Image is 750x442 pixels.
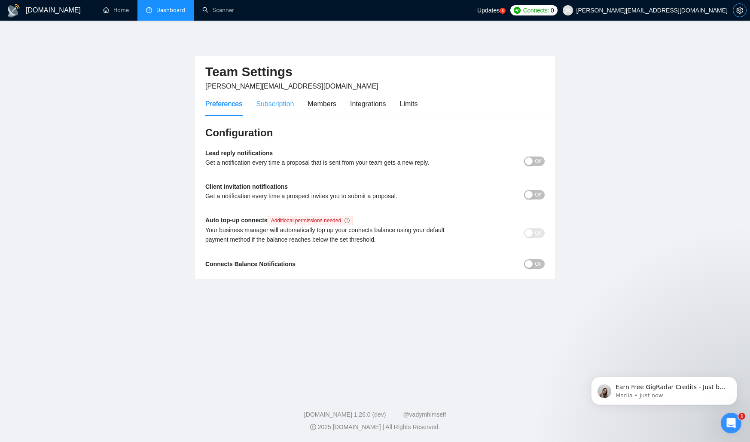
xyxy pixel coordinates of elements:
[7,4,21,18] img: logo
[256,98,294,109] div: Subscription
[535,228,542,238] span: Off
[733,7,746,14] span: setting
[477,7,500,14] span: Updates
[310,424,316,430] span: copyright
[205,217,357,224] b: Auto top-up connects
[205,83,378,90] span: [PERSON_NAME][EMAIL_ADDRESS][DOMAIN_NAME]
[535,157,542,166] span: Off
[733,7,747,14] a: setting
[205,225,460,244] div: Your business manager will automatically top up your connects balance using your default payment ...
[721,413,741,433] iframe: Intercom live chat
[502,9,504,13] text: 5
[205,158,460,167] div: Get a notification every time a proposal that is sent from your team gets a new reply.
[535,190,542,200] span: Off
[500,8,506,14] a: 5
[308,98,336,109] div: Members
[403,411,446,418] a: @vadymhimself
[565,7,571,13] span: user
[205,261,296,267] b: Connects Balance Notifications
[523,6,549,15] span: Connects:
[551,6,554,15] span: 0
[535,259,542,269] span: Off
[205,126,545,140] h3: Configuration
[350,98,386,109] div: Integrations
[205,183,288,190] b: Client invitation notifications
[103,6,129,14] a: homeHome
[205,98,242,109] div: Preferences
[304,411,386,418] a: [DOMAIN_NAME] 1.26.0 (dev)
[146,6,185,14] a: dashboardDashboard
[205,63,545,81] h2: Team Settings
[202,6,234,14] a: searchScanner
[345,218,350,223] span: info-circle
[733,3,747,17] button: setting
[7,423,743,432] div: 2025 [DOMAIN_NAME] | All Rights Reserved.
[205,191,460,201] div: Get a notification every time a prospect invites you to submit a proposal.
[205,150,273,157] b: Lead reply notifications
[738,413,745,420] span: 1
[578,359,750,419] iframe: Intercom notifications message
[268,216,354,225] span: Additional permissions needed.
[514,7,521,14] img: upwork-logo.png
[400,98,418,109] div: Limits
